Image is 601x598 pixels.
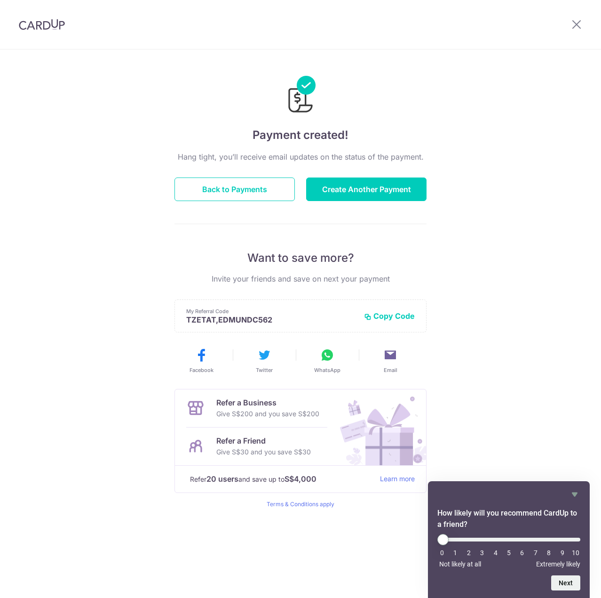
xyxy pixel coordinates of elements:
[216,435,311,446] p: Refer a Friend
[439,560,481,568] span: Not likely at all
[384,366,397,374] span: Email
[364,311,415,321] button: Copy Code
[437,549,447,557] li: 0
[174,178,295,201] button: Back to Payments
[491,549,500,557] li: 4
[571,549,580,557] li: 10
[267,501,334,508] a: Terms & Conditions apply
[437,508,580,530] h2: How likely will you recommend CardUp to a friend? Select an option from 0 to 10, with 0 being Not...
[174,151,427,162] p: Hang tight, you’ll receive email updates on the status of the payment.
[477,549,487,557] li: 3
[216,446,311,458] p: Give S$30 and you save S$30
[363,347,418,374] button: Email
[437,489,580,590] div: How likely will you recommend CardUp to a friend? Select an option from 0 to 10, with 0 being Not...
[380,473,415,485] a: Learn more
[186,307,356,315] p: My Referral Code
[536,560,580,568] span: Extremely likely
[314,366,340,374] span: WhatsApp
[531,549,540,557] li: 7
[569,489,580,500] button: Hide survey
[186,315,356,324] p: TZETAT,EDMUNDC562
[558,549,567,557] li: 9
[19,19,65,30] img: CardUp
[517,549,527,557] li: 6
[464,549,474,557] li: 2
[437,534,580,568] div: How likely will you recommend CardUp to a friend? Select an option from 0 to 10, with 0 being Not...
[216,408,319,420] p: Give S$200 and you save S$200
[174,273,427,284] p: Invite your friends and save on next your payment
[544,549,554,557] li: 8
[551,575,580,590] button: Next question
[174,251,427,266] p: Want to save more?
[174,127,427,144] h4: Payment created!
[504,549,514,557] li: 5
[256,366,273,374] span: Twitter
[190,473,372,485] p: Refer and save up to
[451,549,460,557] li: 1
[190,366,214,374] span: Facebook
[174,347,229,374] button: Facebook
[285,473,316,485] strong: S$4,000
[285,76,316,115] img: Payments
[216,397,319,408] p: Refer a Business
[300,347,355,374] button: WhatsApp
[237,347,292,374] button: Twitter
[306,178,427,201] button: Create Another Payment
[206,473,238,485] strong: 20 users
[331,389,426,465] img: Refer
